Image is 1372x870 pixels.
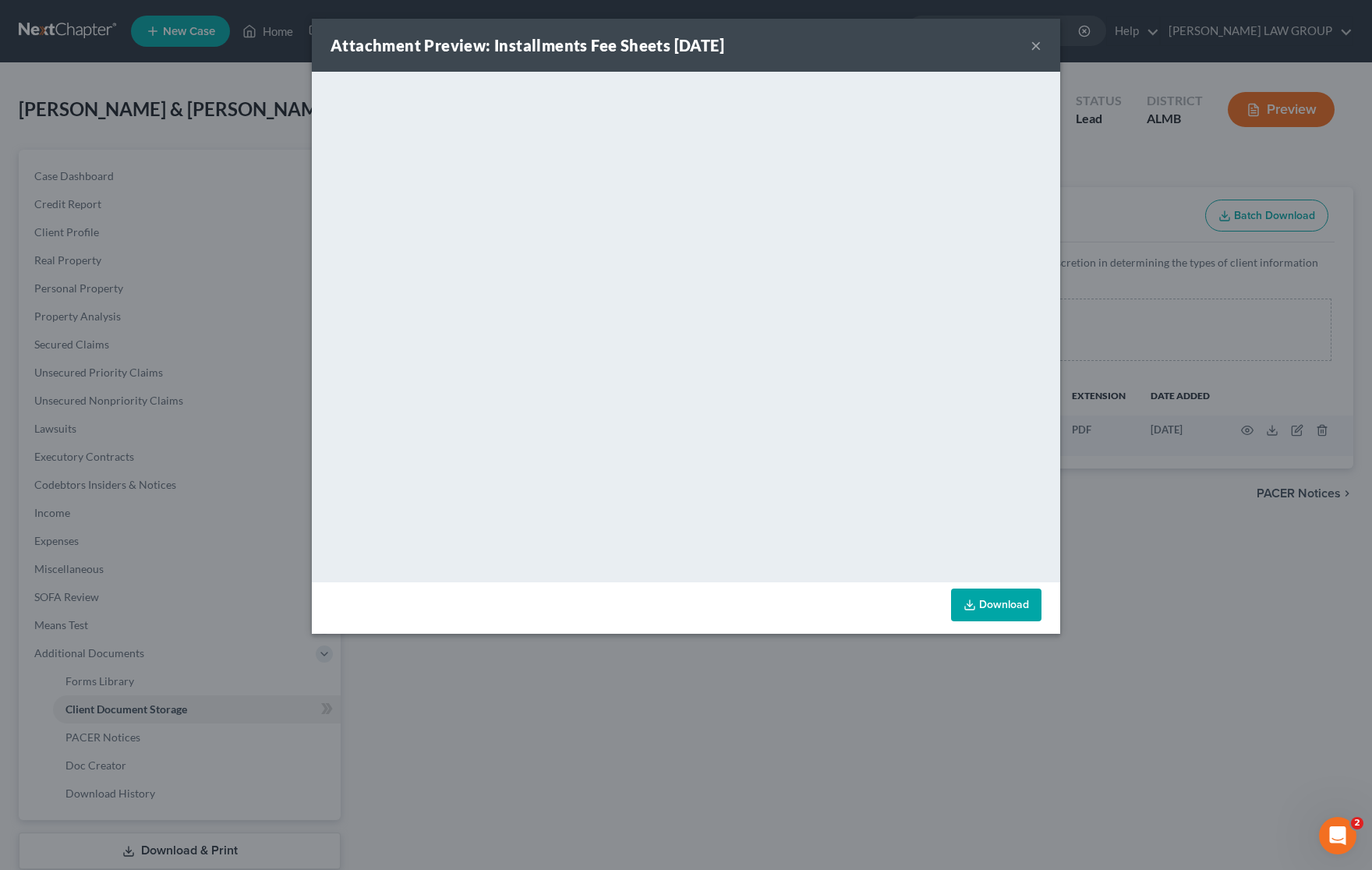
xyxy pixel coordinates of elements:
iframe: <object ng-attr-data='[URL][DOMAIN_NAME]' type='application/pdf' width='100%' height='650px'></ob... [312,72,1060,578]
button: × [1031,36,1041,55]
span: 2 [1351,817,1363,829]
a: Download [951,589,1041,621]
strong: Attachment Preview: Installments Fee Sheets [DATE] [331,36,724,55]
iframe: Intercom live chat [1319,817,1356,854]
